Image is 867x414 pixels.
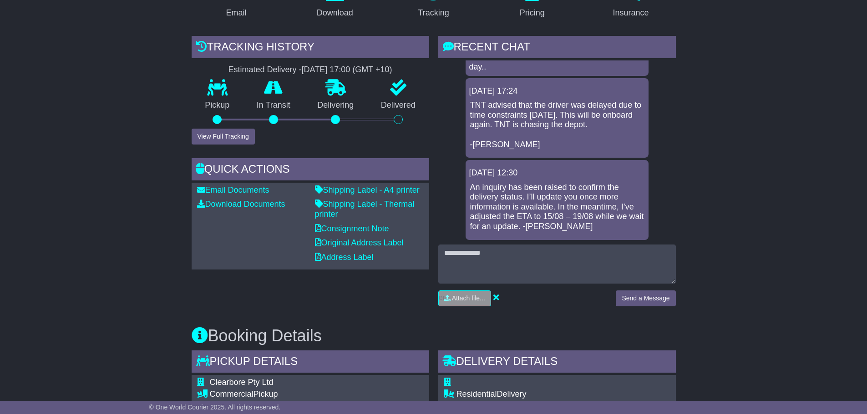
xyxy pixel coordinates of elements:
a: Address Label [315,253,374,262]
h3: Booking Details [192,327,676,345]
span: Commercial [210,389,254,399]
div: Pricing [520,7,545,19]
p: Pickup [192,100,243,110]
p: Delivered [367,100,429,110]
div: Delivery [456,389,595,399]
div: Delivery Details [438,350,676,375]
a: Email Documents [197,185,269,195]
a: Original Address Label [315,238,404,247]
div: Insurance [613,7,649,19]
p: In Transit [243,100,304,110]
div: [DATE] 17:24 [469,86,645,96]
div: Tracking [418,7,449,19]
div: [DATE] 17:00 (GMT +10) [302,65,392,75]
div: Estimated Delivery - [192,65,429,75]
a: Shipping Label - A4 printer [315,185,420,195]
div: Download [317,7,353,19]
span: Residential [456,389,497,399]
a: Consignment Note [315,224,389,233]
a: Shipping Label - Thermal printer [315,200,415,219]
button: View Full Tracking [192,129,255,145]
span: Clearbore Pty Ltd [210,378,274,387]
button: Send a Message [616,290,675,306]
p: An inquiry has been raised to confirm the delivery status. I’ll update you once more information ... [470,183,644,232]
div: Tracking history [192,36,429,60]
div: Pickup [210,389,385,399]
p: Delivering [304,100,368,110]
span: © One World Courier 2025. All rights reserved. [149,404,281,411]
a: Download Documents [197,200,285,209]
div: Email [226,7,246,19]
div: [DATE] 12:30 [469,168,645,178]
div: RECENT CHAT [438,36,676,60]
div: Pickup Details [192,350,429,375]
p: TNT advised that the driver was delayed due to time constraints [DATE]. This will be onboard agai... [470,100,644,150]
div: Quick Actions [192,158,429,183]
